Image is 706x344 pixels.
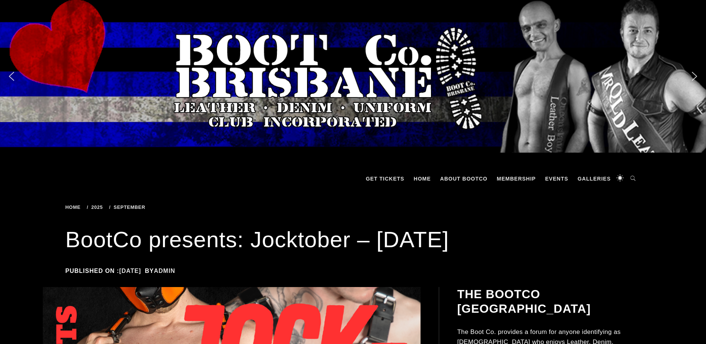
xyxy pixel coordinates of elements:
a: About BootCo [437,168,491,190]
a: September [109,204,148,210]
a: Membership [493,168,540,190]
a: Galleries [574,168,614,190]
a: admin [154,268,175,274]
span: Published on : [66,268,145,274]
a: 2025 [87,204,105,210]
div: Breadcrumbs [66,205,268,210]
a: Home [66,204,83,210]
a: Home [410,168,435,190]
h1: BootCo presents: Jocktober – [DATE] [66,225,641,255]
h2: The BootCo [GEOGRAPHIC_DATA] [457,287,639,316]
img: next arrow [689,70,700,82]
img: previous arrow [6,70,17,82]
span: by [145,268,179,274]
a: [DATE] [119,268,141,274]
a: GET TICKETS [362,168,408,190]
a: Events [542,168,572,190]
